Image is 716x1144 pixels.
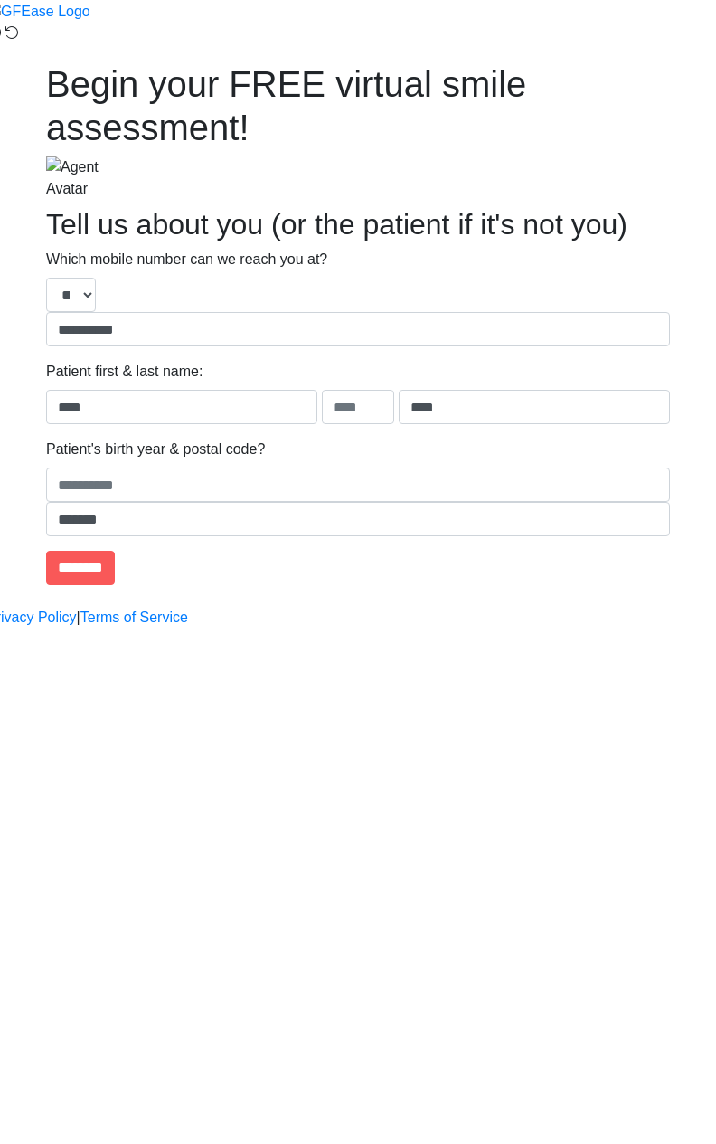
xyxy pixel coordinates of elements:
[46,439,265,460] label: Patient's birth year & postal code?
[80,607,188,629] a: Terms of Service
[46,361,203,383] label: Patient first & last name:
[46,207,670,241] h2: Tell us about you (or the patient if it's not you)
[46,62,670,149] h1: Begin your FREE virtual smile assessment!
[46,156,127,200] img: Agent Avatar
[46,249,327,270] label: Which mobile number can we reach you at?
[77,607,80,629] a: |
